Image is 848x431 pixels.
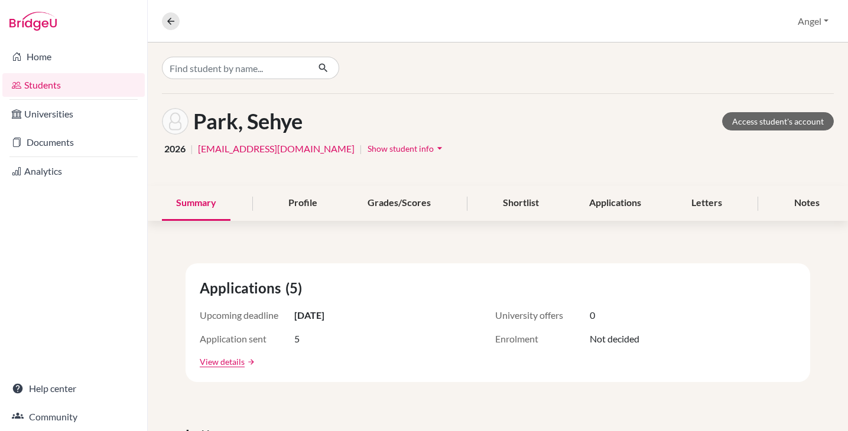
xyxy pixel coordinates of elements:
a: View details [200,355,245,368]
div: Letters [677,186,736,221]
input: Find student by name... [162,57,308,79]
a: [EMAIL_ADDRESS][DOMAIN_NAME] [198,142,355,156]
div: Shortlist [489,186,553,221]
div: Summary [162,186,230,221]
a: arrow_forward [245,358,255,366]
div: Grades/Scores [353,186,445,221]
span: 0 [590,308,595,322]
a: Analytics [2,159,145,183]
a: Help center [2,377,145,400]
span: University offers [495,308,590,322]
span: Enrolment [495,332,590,346]
a: Universities [2,102,145,126]
a: Documents [2,130,145,154]
span: (5) [285,277,307,299]
i: arrow_drop_down [434,142,446,154]
span: Upcoming deadline [200,308,294,322]
span: Not decided [590,332,639,346]
img: Bridge-U [9,12,57,31]
span: | [190,142,193,156]
a: Community [2,405,145,429]
a: Access student's account [722,112,834,130]
div: Profile [274,186,332,221]
span: Application sent [200,332,294,346]
span: Show student info [368,143,434,154]
div: Notes [780,186,834,221]
button: Show student infoarrow_drop_down [367,139,446,158]
a: Home [2,45,145,68]
span: 5 [294,332,300,346]
a: Students [2,73,145,97]
div: Applications [575,186,655,221]
h1: Park, Sehye [193,109,303,134]
img: Sehye Park's avatar [162,108,189,135]
span: [DATE] [294,308,324,322]
span: 2026 [164,142,186,156]
span: | [359,142,362,156]
button: Angel [792,10,834,32]
span: Applications [200,277,285,299]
